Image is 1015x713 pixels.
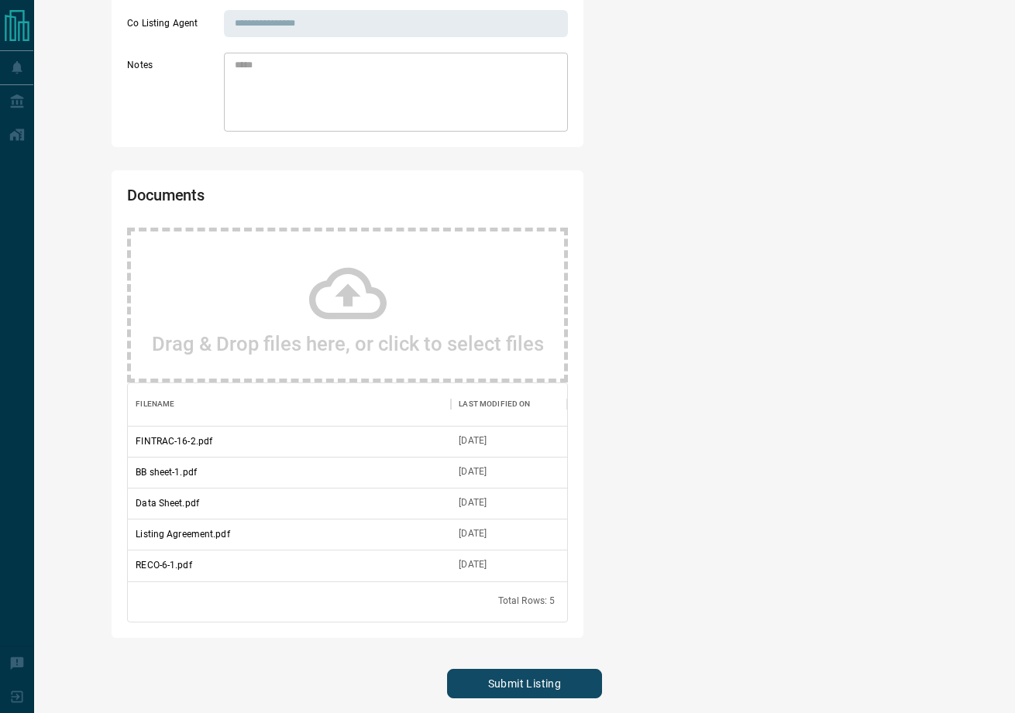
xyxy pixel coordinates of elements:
[127,59,220,132] label: Notes
[136,558,191,572] p: RECO-6-1.pdf
[127,228,568,382] div: Drag & Drop files here, or click to select files
[459,527,487,540] div: Oct 14, 2025
[136,527,229,541] p: Listing Agreement.pdf
[127,186,391,212] h2: Documents
[136,434,212,448] p: FINTRAC-16-2.pdf
[459,382,530,426] div: Last Modified On
[459,465,487,478] div: Oct 14, 2025
[136,465,197,479] p: BB sheet-1.pdf
[127,17,220,37] label: Co Listing Agent
[451,382,567,426] div: Last Modified On
[498,595,556,608] div: Total Rows: 5
[136,496,199,510] p: Data Sheet.pdf
[459,434,487,447] div: Oct 14, 2025
[136,382,174,426] div: Filename
[128,382,451,426] div: Filename
[459,558,487,571] div: Oct 14, 2025
[152,332,544,355] h2: Drag & Drop files here, or click to select files
[459,496,487,509] div: Oct 14, 2025
[447,669,602,698] button: Submit Listing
